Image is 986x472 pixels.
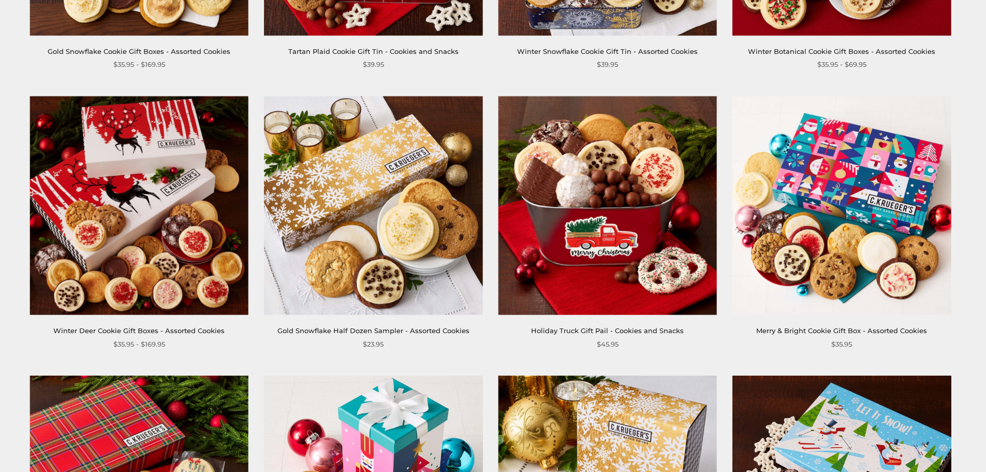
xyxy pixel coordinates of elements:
a: Winter Snowflake Cookie Gift Tin - Assorted Cookies [517,47,698,55]
a: Gold Snowflake Half Dozen Sampler - Assorted Cookies [277,326,469,335]
span: $35.95 - $69.95 [817,59,866,70]
a: Winter Deer Cookie Gift Boxes - Assorted Cookies [53,326,225,335]
span: $39.95 [363,59,384,70]
a: Merry & Bright Cookie Gift Box - Assorted Cookies [756,326,927,335]
a: Holiday Truck Gift Pail - Cookies and Snacks [531,326,684,335]
span: $35.95 [831,339,852,350]
span: $35.95 - $169.95 [113,339,165,350]
span: $23.95 [363,339,384,350]
img: Holiday Truck Gift Pail - Cookies and Snacks [498,96,717,315]
iframe: Sign Up via Text for Offers [8,433,107,464]
a: Winter Botanical Cookie Gift Boxes - Assorted Cookies [748,47,935,55]
a: Gold Snowflake Cookie Gift Boxes - Assorted Cookies [48,47,230,55]
img: Winter Deer Cookie Gift Boxes - Assorted Cookies [30,96,248,315]
img: Merry & Bright Cookie Gift Box - Assorted Cookies [732,96,951,315]
img: Gold Snowflake Half Dozen Sampler - Assorted Cookies [264,96,482,315]
span: $35.95 - $169.95 [113,59,165,70]
span: $39.95 [597,59,618,70]
a: Tartan Plaid Cookie Gift Tin - Cookies and Snacks [288,47,459,55]
span: $45.95 [597,339,619,350]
